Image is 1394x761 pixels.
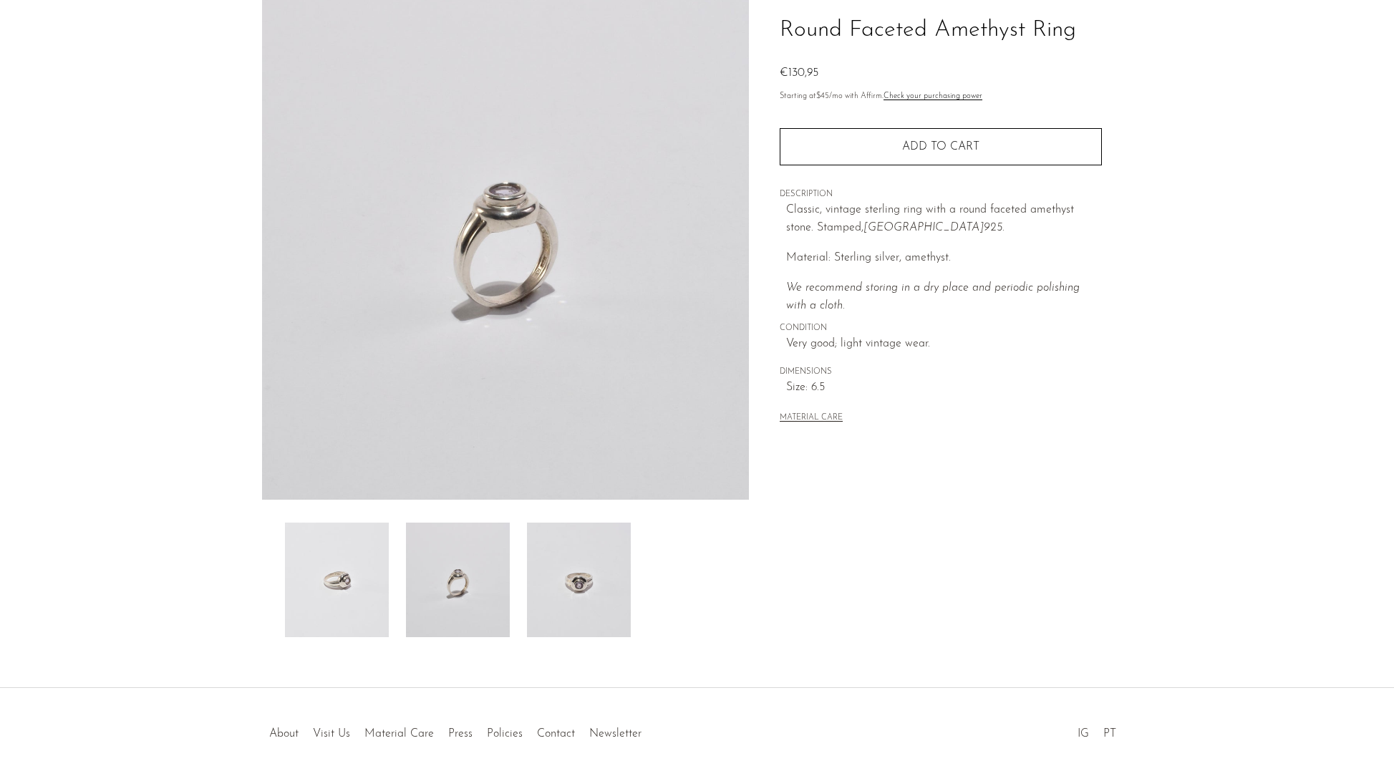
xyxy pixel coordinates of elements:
img: Round Faceted Amethyst Ring [406,523,510,637]
span: Size: 6.5 [786,379,1102,397]
em: 925. [984,222,1005,233]
a: Visit Us [313,728,350,740]
em: [GEOGRAPHIC_DATA] [863,222,984,233]
a: Material Care [364,728,434,740]
a: PT [1103,728,1116,740]
a: About [269,728,299,740]
span: Add to cart [902,141,979,152]
p: Classic, vintage sterling ring with a round faceted amethyst stone. Stamped, [786,201,1102,238]
img: Round Faceted Amethyst Ring [527,523,631,637]
i: We recommend storing in a dry place and periodic polishing with a cloth. [786,282,1080,312]
a: Policies [487,728,523,740]
h1: Round Faceted Amethyst Ring [780,12,1102,49]
span: $45 [816,92,829,100]
p: Starting at /mo with Affirm. [780,90,1102,103]
span: €130,95 [780,67,818,79]
span: Very good; light vintage wear. [786,335,1102,354]
span: CONDITION [780,322,1102,335]
img: Round Faceted Amethyst Ring [285,523,389,637]
p: Material: Sterling silver, amethyst. [786,249,1102,268]
button: MATERIAL CARE [780,413,843,424]
a: Contact [537,728,575,740]
button: Add to cart [780,128,1102,165]
a: Check your purchasing power - Learn more about Affirm Financing (opens in modal) [884,92,982,100]
ul: Quick links [262,717,649,744]
ul: Social Medias [1070,717,1123,744]
span: DESCRIPTION [780,188,1102,201]
a: IG [1078,728,1089,740]
span: DIMENSIONS [780,366,1102,379]
a: Press [448,728,473,740]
